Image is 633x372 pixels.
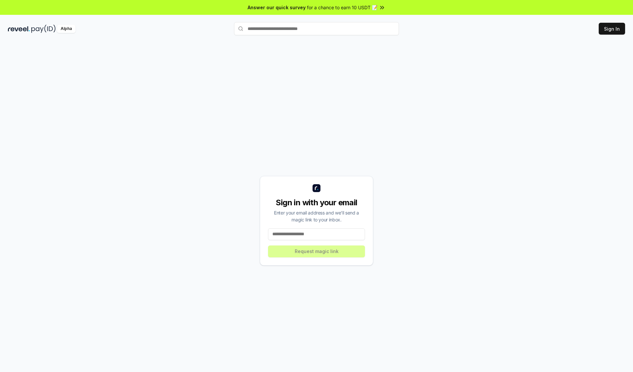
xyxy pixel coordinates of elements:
span: Answer our quick survey [248,4,306,11]
div: Sign in with your email [268,197,365,208]
div: Enter your email address and we’ll send a magic link to your inbox. [268,209,365,223]
span: for a chance to earn 10 USDT 📝 [307,4,377,11]
button: Sign In [599,23,625,35]
div: Alpha [57,25,75,33]
img: logo_small [313,184,320,192]
img: reveel_dark [8,25,30,33]
img: pay_id [31,25,56,33]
